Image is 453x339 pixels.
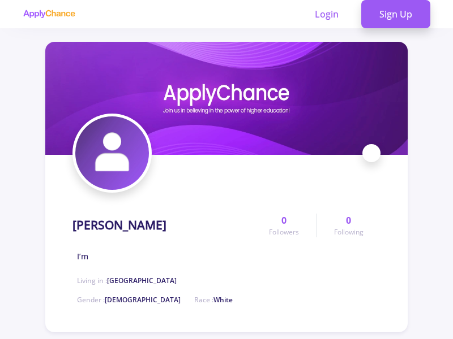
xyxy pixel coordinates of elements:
h1: [PERSON_NAME] [72,218,166,232]
a: 0Following [317,214,381,237]
span: 0 [281,214,287,227]
span: Race : [194,295,233,305]
img: Mohammad Abedinezhadavatar [75,116,149,190]
img: applychance logo text only [23,10,75,19]
img: Mohammad Abedinezhadcover image [45,42,408,155]
span: Followers [269,227,299,237]
span: I’m [77,250,88,262]
a: 0Followers [252,214,316,237]
span: Gender : [77,295,181,305]
span: [GEOGRAPHIC_DATA] [107,276,177,285]
span: 0 [346,214,351,227]
span: Following [334,227,364,237]
span: White [213,295,233,305]
span: [DEMOGRAPHIC_DATA] [105,295,181,305]
span: Living in : [77,276,177,285]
